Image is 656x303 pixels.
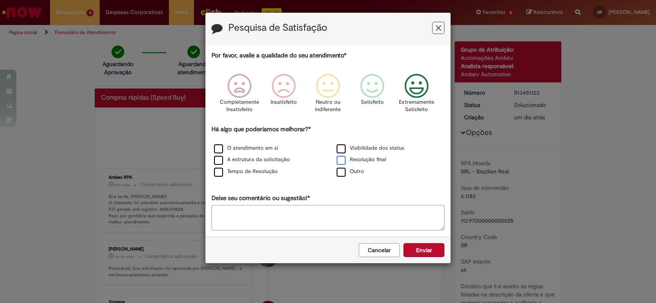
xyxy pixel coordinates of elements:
[271,98,297,106] p: Insatisfeito
[337,144,404,152] label: Visibilidade dos status
[351,68,393,124] div: Satisfeito
[337,168,364,175] label: Outro
[214,168,278,175] label: Tempo de Resolução
[212,125,444,178] div: Há algo que poderíamos melhorar?*
[220,98,259,114] p: Completamente Insatisfeito
[307,68,349,124] div: Neutro ou indiferente
[212,194,310,203] label: Deixe seu comentário ou sugestão!*
[313,98,343,114] p: Neutro ou indiferente
[214,144,278,152] label: O atendimento em si
[396,68,437,124] div: Extremamente Satisfeito
[212,51,346,60] label: Por favor, avalie a qualidade do seu atendimento*
[214,156,290,164] label: A estrutura da solicitação
[399,98,434,114] p: Extremamente Satisfeito
[359,243,400,257] button: Cancelar
[361,98,384,106] p: Satisfeito
[228,23,327,33] label: Pesquisa de Satisfação
[337,156,386,164] label: Resolução final
[218,68,260,124] div: Completamente Insatisfeito
[403,243,444,257] button: Enviar
[263,68,305,124] div: Insatisfeito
